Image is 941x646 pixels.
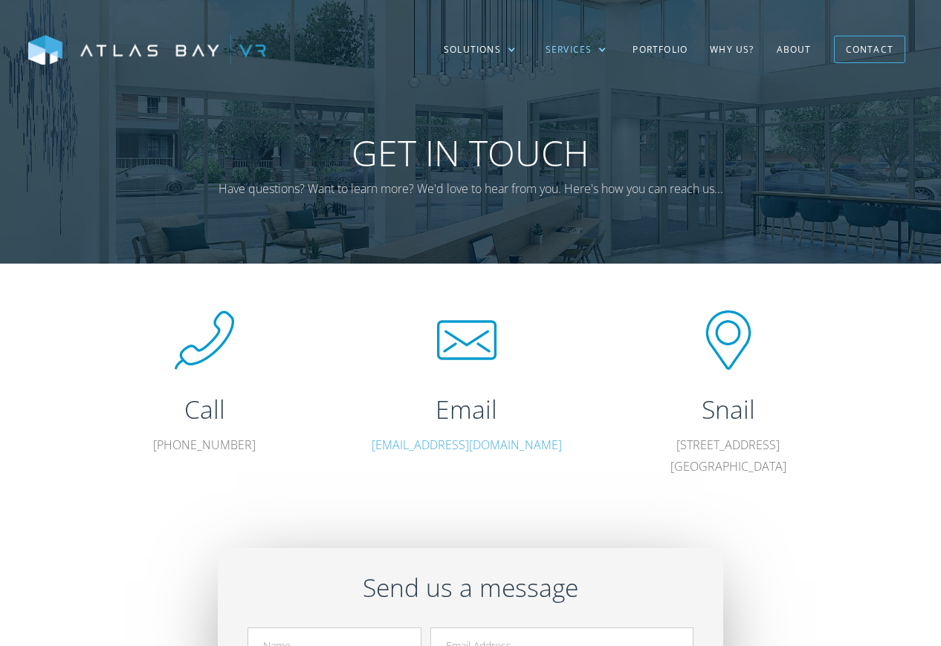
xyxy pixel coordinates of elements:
p: [PHONE_NUMBER] [106,434,304,456]
div: Contact [846,38,893,61]
h1: Get In Touch [210,131,731,174]
a: About [766,28,823,71]
h2: Snail [629,392,827,427]
div: Solutions [444,43,501,56]
a: [EMAIL_ADDRESS][DOMAIN_NAME] [372,437,562,453]
a: Portfolio [621,28,699,71]
div: Services [531,28,622,71]
p: [STREET_ADDRESS] [GEOGRAPHIC_DATA] [629,434,827,477]
div: Services [546,43,592,56]
h2: Send us a message [248,570,693,605]
p: Have questions? Want to learn more? We'd love to hear from you. Here's how you can reach us... [210,178,731,200]
h2: Email [367,392,566,427]
a: Contact [834,36,905,63]
a: Why US? [699,28,765,71]
img: Atlas Bay VR Logo [28,35,266,66]
div: Solutions [429,28,531,71]
h2: Call [106,392,304,427]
